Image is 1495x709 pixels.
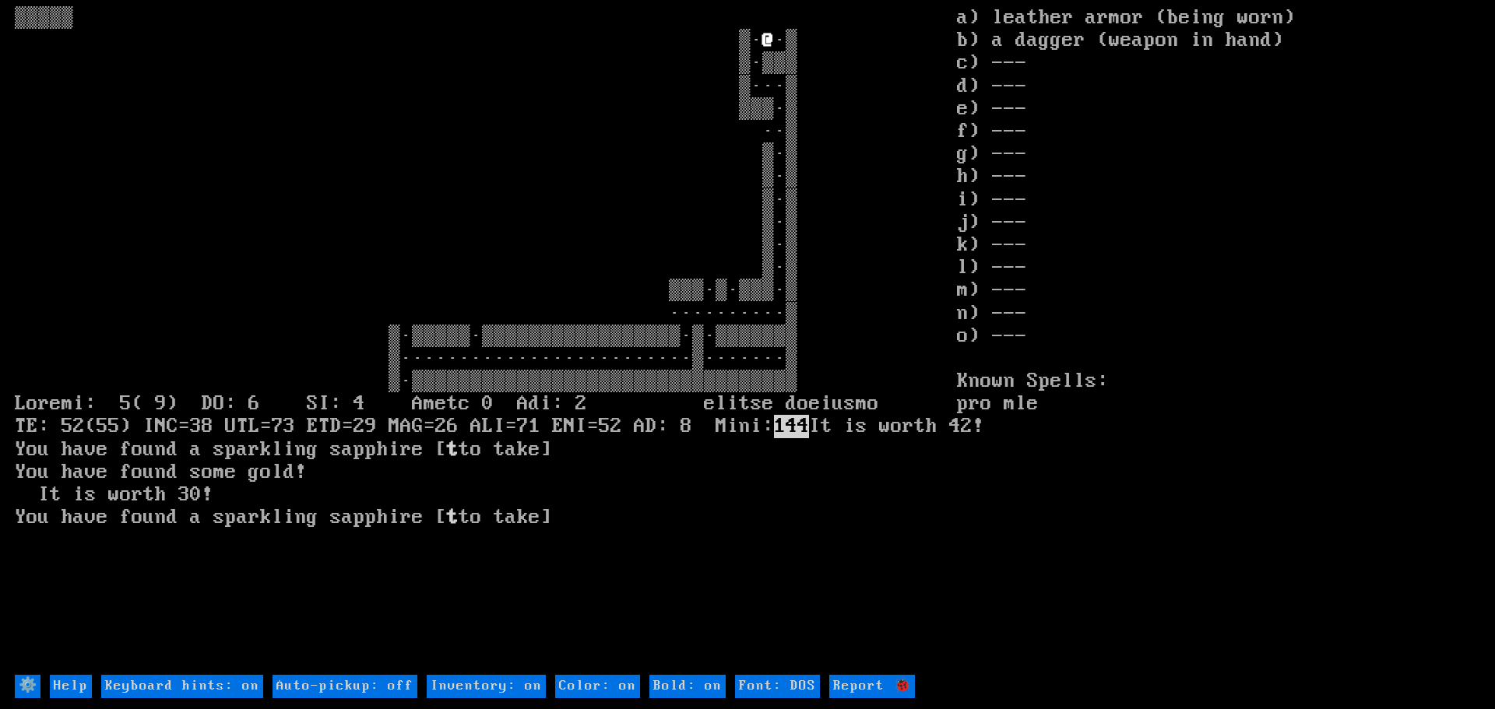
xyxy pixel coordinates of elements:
b: t [447,438,459,462]
mark: 144 [774,415,809,438]
input: Font: DOS [735,675,820,697]
input: ⚙️ [15,675,40,697]
larn: ▒▒▒▒▒ ▒· ·▒ ▒·▒▒▒ ▒···▒ ▒▒▒·▒ ··▒ ▒·▒ ▒·▒ ▒·▒ ▒·▒ ▒·▒ ▒·▒ ▒▒▒·▒·▒▒▒·▒ ··········▒ ▒·▒▒▒▒▒·▒▒▒▒▒▒▒... [15,7,957,673]
input: Auto-pickup: off [273,675,417,697]
input: Bold: on [649,675,726,697]
b: t [447,506,459,529]
font: @ [762,29,774,52]
input: Inventory: on [427,675,546,697]
input: Color: on [555,675,640,697]
input: Help [50,675,92,697]
input: Keyboard hints: on [101,675,263,697]
stats: a) leather armor (being worn) b) a dagger (weapon in hand) c) --- d) --- e) --- f) --- g) --- h) ... [957,7,1480,673]
input: Report 🐞 [829,675,915,697]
